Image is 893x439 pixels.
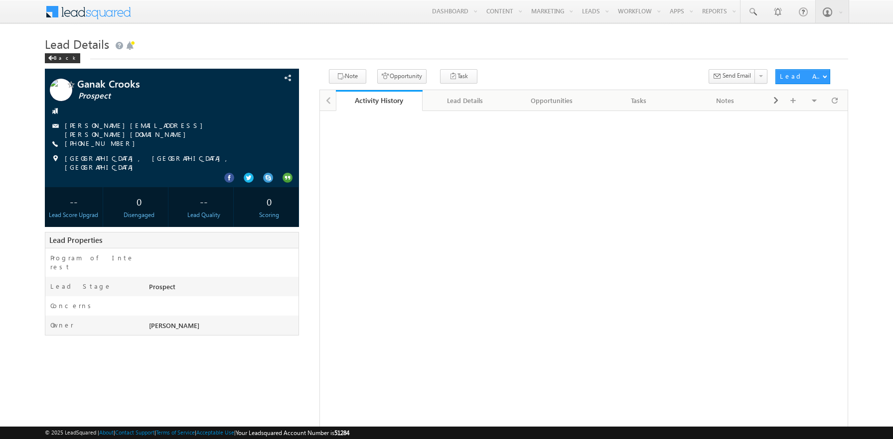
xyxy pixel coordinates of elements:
label: Program of Interest [50,253,137,271]
div: Scoring [243,211,296,219]
label: Owner [50,321,74,329]
div: Lead Quality [177,211,231,219]
label: Lead Stage [50,282,112,291]
button: Opportunity [377,69,427,84]
div: Prospect [147,282,298,296]
div: Opportunities [517,95,587,107]
span: Lead Details [45,36,109,52]
button: Send Email [709,69,755,84]
a: Acceptable Use [196,429,234,436]
button: Lead Actions [775,69,830,84]
a: Terms of Service [156,429,195,436]
img: Profile photo [50,79,72,105]
div: -- [47,192,101,211]
div: -- [177,192,231,211]
a: Tasks [595,90,682,111]
div: Lead Actions [780,72,822,81]
a: [PERSON_NAME][EMAIL_ADDRESS][PERSON_NAME][DOMAIN_NAME] [65,121,208,138]
label: Concerns [50,301,95,310]
span: [GEOGRAPHIC_DATA], [GEOGRAPHIC_DATA], [GEOGRAPHIC_DATA] [65,154,273,172]
div: 0 [112,192,165,211]
button: Note [329,69,366,84]
div: Disengaged [112,211,165,219]
span: © 2025 LeadSquared | | | | | [45,428,349,438]
span: Ganak Crooks [77,79,236,89]
a: Activity History [336,90,423,111]
span: Prospect [78,91,237,101]
span: Send Email [723,71,751,80]
span: [PHONE_NUMBER] [65,139,140,149]
a: Lead Details [423,90,509,111]
div: Notes [690,95,760,107]
a: Notes [682,90,769,111]
div: Tasks [603,95,673,107]
div: Lead Score Upgrad [47,211,101,219]
span: [PERSON_NAME] [149,321,199,329]
div: Back [45,53,80,63]
span: Your Leadsquared Account Number is [236,429,349,437]
span: Lead Properties [49,235,102,245]
span: 51284 [334,429,349,437]
a: About [99,429,114,436]
a: Back [45,53,85,61]
button: Task [440,69,477,84]
div: Activity History [343,96,415,105]
div: Lead Details [431,95,500,107]
a: Opportunities [509,90,595,111]
a: Contact Support [115,429,154,436]
div: 0 [243,192,296,211]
